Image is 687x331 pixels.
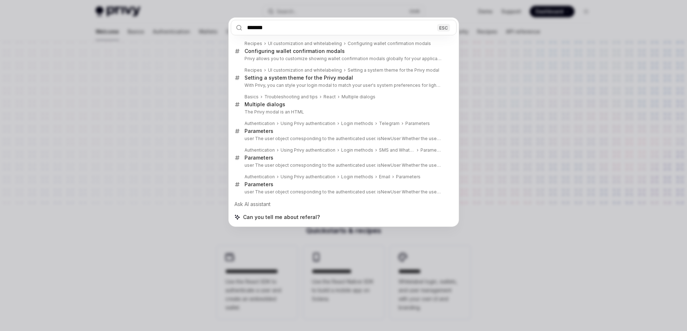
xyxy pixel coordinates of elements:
[323,94,336,100] div: React
[281,174,335,180] div: Using Privy authentication
[245,48,345,54] div: Configuring wallet confirmation modals
[245,155,273,161] div: Parameters
[420,147,441,153] div: Parameters
[245,109,441,115] p: The Privy modal is an HTML
[341,174,373,180] div: Login methods
[379,174,390,180] div: Email
[341,147,373,153] div: Login methods
[245,75,353,81] div: Setting a system theme for the Privy modal
[245,162,441,168] p: user The user object corresponding to the authenticated user. isNewUser Whether the user is a new us
[245,94,259,100] div: Basics
[281,121,335,126] div: Using Privy authentication
[245,82,441,88] p: With Privy, you can style your login modal to match your user's system preferences for light or dark
[231,198,457,211] div: Ask AI assistant
[245,136,441,142] p: user The user object corresponding to the authenticated user. isNewUser Whether the user is a new us
[245,174,275,180] div: Authentication
[245,41,262,46] div: Recipes
[396,174,420,180] div: Parameters
[245,147,275,153] div: Authentication
[245,189,441,195] p: user The user object corresponding to the authenticated user. isNewUser Whether the user is a new us
[405,121,430,126] div: Parameters
[437,24,450,31] div: ESC
[342,94,375,100] div: Multiple dialogs
[264,94,318,100] div: Troubleshooting and tips
[268,41,342,46] div: UI customization and whitelabeling
[245,128,273,134] div: Parameters
[379,147,415,153] div: SMS and WhatsApp
[245,121,275,126] div: Authentication
[379,121,400,126] div: Telegram
[268,67,342,73] div: UI customization and whitelabeling
[245,101,285,108] div: Multiple dialogs
[348,67,439,73] div: Setting a system theme for the Privy modal
[245,67,262,73] div: Recipes
[281,147,335,153] div: Using Privy authentication
[245,56,441,62] p: Privy allows you to customize showing wallet confirmation modals globally for your application in th
[341,121,373,126] div: Login methods
[243,214,320,221] span: Can you tell me about referal?
[348,41,431,46] div: Configuring wallet confirmation modals
[245,181,273,188] div: Parameters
